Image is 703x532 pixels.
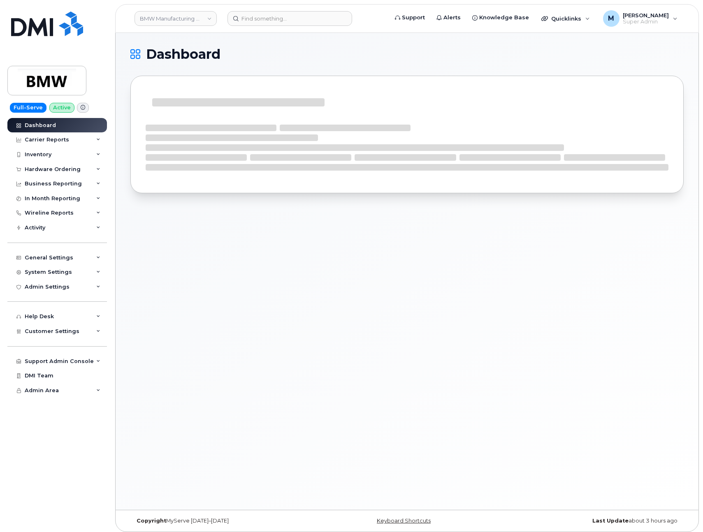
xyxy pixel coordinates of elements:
div: about 3 hours ago [499,518,684,524]
div: MyServe [DATE]–[DATE] [130,518,315,524]
span: Dashboard [146,48,220,60]
strong: Copyright [137,518,166,524]
a: Keyboard Shortcuts [377,518,431,524]
strong: Last Update [592,518,629,524]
